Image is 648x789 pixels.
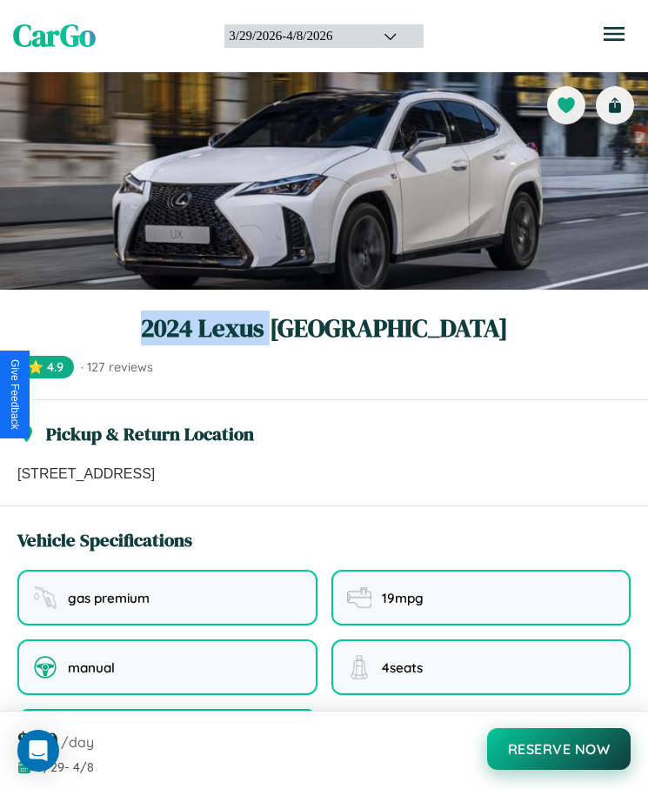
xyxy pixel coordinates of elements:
[17,527,192,552] h3: Vehicle Specifications
[33,585,57,610] img: fuel type
[68,659,115,676] span: manual
[17,356,74,378] span: ⭐ 4.9
[17,730,59,772] div: Open Intercom Messenger
[61,733,94,751] span: /day
[17,464,631,485] p: [STREET_ADDRESS]
[17,311,631,345] h1: 2024 Lexus [GEOGRAPHIC_DATA]
[347,655,371,679] img: seating
[487,728,631,770] button: Reserve Now
[347,585,371,610] img: fuel efficiency
[382,659,423,676] span: 4 seats
[382,590,424,606] span: 19 mpg
[9,359,21,430] div: Give Feedback
[17,725,57,754] span: $ 150
[68,590,150,606] span: gas premium
[229,29,362,43] div: 3 / 29 / 2026 - 4 / 8 / 2026
[37,759,94,775] span: 3 / 29 - 4 / 8
[13,15,96,57] span: CarGo
[46,421,254,446] h3: Pickup & Return Location
[81,359,153,375] span: · 127 reviews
